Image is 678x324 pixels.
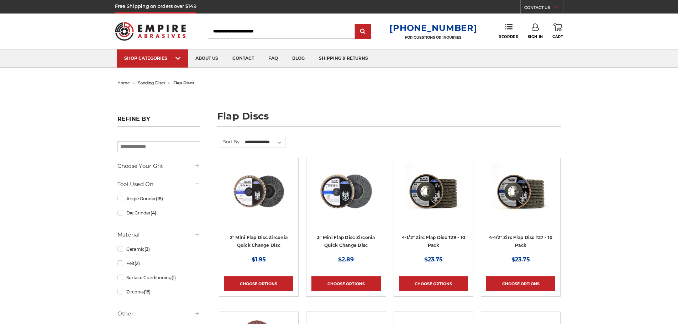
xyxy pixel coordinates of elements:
[230,163,287,220] img: Black Hawk Abrasives 2-inch Zirconia Flap Disc with 60 Grit Zirconia for Smooth Finishing
[188,49,225,68] a: about us
[338,256,354,263] span: $2.89
[389,35,477,40] p: FOR QUESTIONS OR INQUIRIES
[489,235,552,248] a: 4-1/2" Zirc Flap Disc T27 - 10 Pack
[144,289,151,294] span: (16)
[156,196,163,201] span: (18)
[356,25,370,39] input: Submit
[117,180,200,188] h5: Tool Used On
[117,230,200,239] h5: Material
[552,23,563,39] a: Cart
[312,49,375,68] a: shipping & returns
[389,23,477,33] a: [PHONE_NUMBER]
[117,257,200,270] a: Felt
[138,80,165,85] a: sanding discs
[124,55,181,61] div: SHOP CATEGORIES
[486,163,555,232] a: Black Hawk 4-1/2" x 7/8" Flap Disc Type 27 - 10 Pack
[399,276,468,291] a: Choose Options
[117,309,200,318] h5: Other
[285,49,312,68] a: blog
[224,276,293,291] a: Choose Options
[117,80,130,85] a: home
[244,137,285,148] select: Sort By:
[528,34,543,39] span: Sign In
[135,261,140,266] span: (2)
[217,111,561,127] h1: flap discs
[224,163,293,232] a: Black Hawk Abrasives 2-inch Zirconia Flap Disc with 60 Grit Zirconia for Smooth Finishing
[117,207,200,219] a: Die Grinder
[225,49,261,68] a: contact
[524,4,563,14] a: CONTACT US
[405,163,462,220] img: 4.5" Black Hawk Zirconia Flap Disc 10 Pack
[172,275,176,280] span: (1)
[117,286,200,298] a: Zirconia
[317,163,374,220] img: BHA 3" Quick Change 60 Grit Flap Disc for Fine Grinding and Finishing
[311,163,380,232] a: BHA 3" Quick Change 60 Grit Flap Disc for Fine Grinding and Finishing
[230,235,288,248] a: 2" Mini Flap Disc Zirconia Quick Change Disc
[219,136,241,147] label: Sort By:
[115,17,186,45] img: Empire Abrasives
[311,276,380,291] a: Choose Options
[492,163,549,220] img: Black Hawk 4-1/2" x 7/8" Flap Disc Type 27 - 10 Pack
[511,256,530,263] span: $23.75
[117,243,200,255] a: Ceramic
[402,235,466,248] a: 4-1/2" Zirc Flap Disc T29 - 10 Pack
[499,23,518,39] a: Reorder
[117,271,200,284] a: Surface Conditioning
[499,34,518,39] span: Reorder
[424,256,443,263] span: $23.75
[117,192,200,205] a: Angle Grinder
[317,235,375,248] a: 3" Mini Flap Disc Zirconia Quick Change Disc
[144,246,150,252] span: (3)
[173,80,194,85] span: flap discs
[261,49,285,68] a: faq
[117,116,200,127] h5: Refine by
[252,256,266,263] span: $1.95
[486,276,555,291] a: Choose Options
[552,34,563,39] span: Cart
[399,163,468,232] a: 4.5" Black Hawk Zirconia Flap Disc 10 Pack
[151,210,156,216] span: (4)
[117,162,200,170] h5: Choose Your Grit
